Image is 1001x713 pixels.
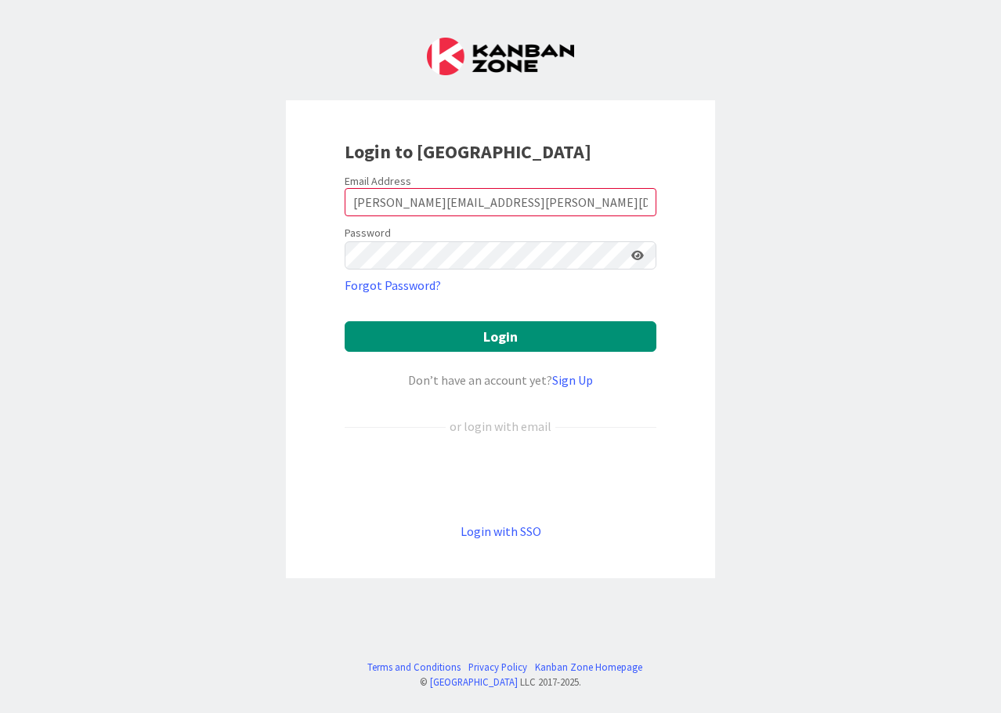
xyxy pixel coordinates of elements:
a: [GEOGRAPHIC_DATA] [430,675,518,688]
a: Kanban Zone Homepage [535,660,642,675]
div: or login with email [446,417,555,436]
a: Forgot Password? [345,276,441,295]
a: Sign Up [552,372,593,388]
b: Login to [GEOGRAPHIC_DATA] [345,139,591,164]
a: Terms and Conditions [367,660,461,675]
div: © LLC 2017- 2025 . [360,675,642,689]
div: Don’t have an account yet? [345,371,656,389]
label: Email Address [345,174,411,188]
label: Password [345,225,391,241]
a: Login with SSO [461,523,541,539]
iframe: Botão Iniciar sessão com o Google [337,461,664,496]
img: Kanban Zone [427,38,574,75]
a: Privacy Policy [468,660,527,675]
button: Login [345,321,656,352]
